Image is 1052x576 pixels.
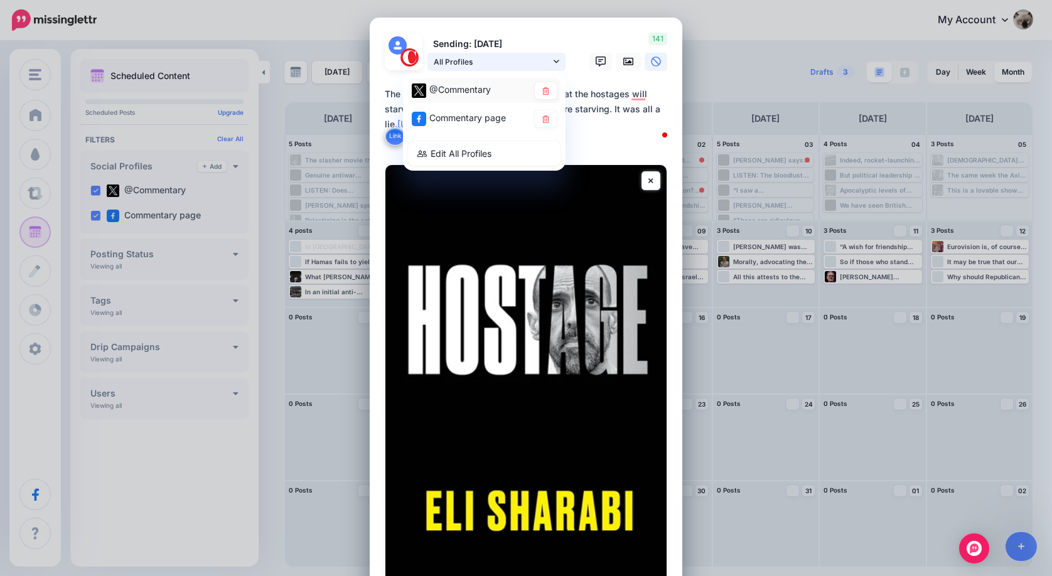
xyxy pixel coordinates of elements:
img: facebook-square.png [412,111,426,125]
span: 141 [648,33,667,45]
div: The narrative repeated ad nauseum was that the hostages will starve because [DEMOGRAPHIC_DATA] we... [385,87,674,132]
img: 291864331_468958885230530_187971914351797662_n-bsa127305.png [400,48,419,67]
img: user_default_image.png [389,36,407,55]
textarea: To enrich screen reader interactions, please activate Accessibility in Grammarly extension settings [385,87,674,147]
a: All Profiles [427,53,566,71]
div: Open Intercom Messenger [959,533,989,563]
p: Sending: [DATE] [427,37,566,51]
span: Commentary page [429,112,506,123]
span: @Commentary [429,84,491,95]
a: Edit All Profiles [408,141,561,166]
button: Link [385,127,405,146]
span: All Profiles [434,55,550,68]
img: twitter-square.png [412,83,426,97]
